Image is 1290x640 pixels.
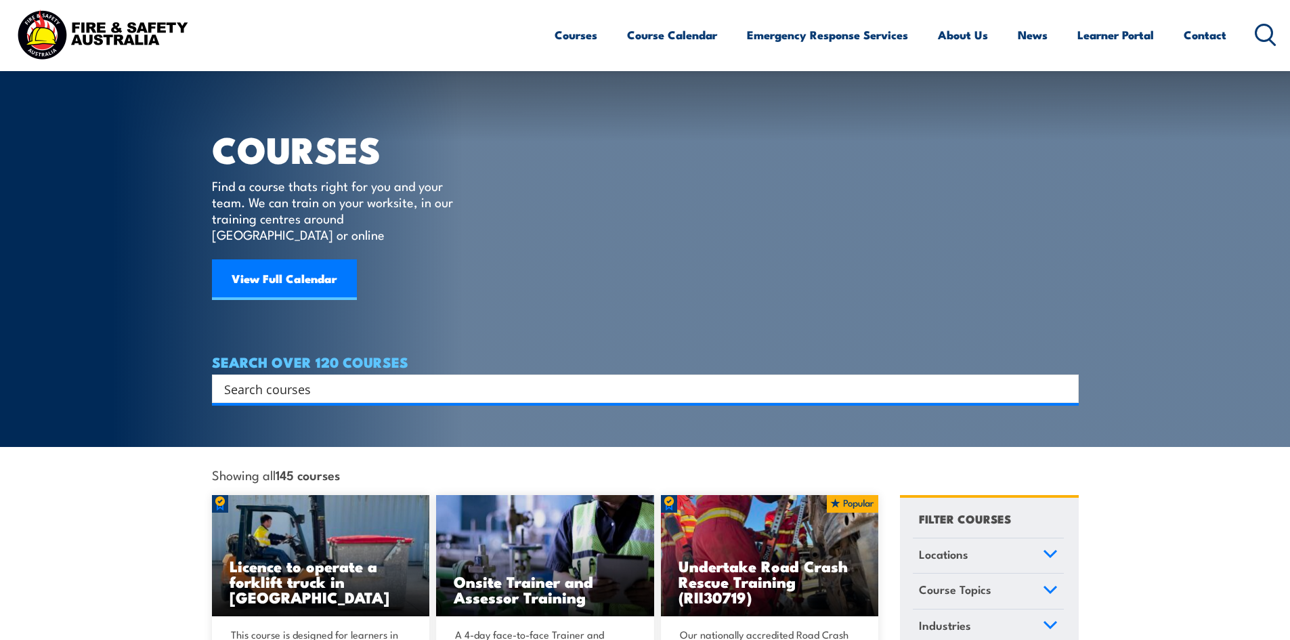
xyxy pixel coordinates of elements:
a: Undertake Road Crash Rescue Training (RII30719) [661,495,879,617]
h4: SEARCH OVER 120 COURSES [212,354,1079,369]
a: News [1018,17,1048,53]
h3: Licence to operate a forklift truck in [GEOGRAPHIC_DATA] [230,558,412,605]
h1: COURSES [212,133,473,165]
input: Search input [224,379,1049,399]
img: Licence to operate a forklift truck Training [212,495,430,617]
form: Search form [227,379,1052,398]
a: Locations [913,538,1064,574]
strong: 145 courses [276,465,340,484]
span: Industries [919,616,971,635]
a: About Us [938,17,988,53]
h3: Onsite Trainer and Assessor Training [454,574,637,605]
a: Courses [555,17,597,53]
a: Course Topics [913,574,1064,609]
p: Find a course thats right for you and your team. We can train on your worksite, in our training c... [212,177,459,242]
h3: Undertake Road Crash Rescue Training (RII30719) [679,558,861,605]
a: Licence to operate a forklift truck in [GEOGRAPHIC_DATA] [212,495,430,617]
h4: FILTER COURSES [919,509,1011,528]
img: Road Crash Rescue Training [661,495,879,617]
span: Locations [919,545,968,563]
a: Course Calendar [627,17,717,53]
a: Emergency Response Services [747,17,908,53]
a: Onsite Trainer and Assessor Training [436,495,654,617]
img: Safety For Leaders [436,495,654,617]
a: View Full Calendar [212,259,357,300]
span: Showing all [212,467,340,482]
button: Search magnifier button [1055,379,1074,398]
a: Contact [1184,17,1226,53]
a: Learner Portal [1077,17,1154,53]
span: Course Topics [919,580,991,599]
